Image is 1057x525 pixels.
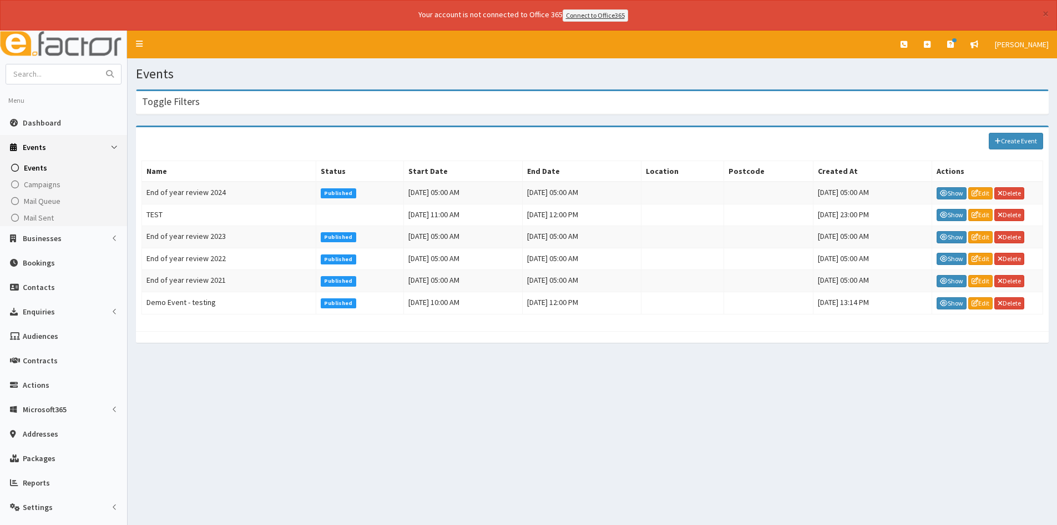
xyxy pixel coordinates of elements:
[523,182,641,204] td: [DATE] 05:00 AM
[813,292,932,314] td: [DATE] 13:14 PM
[142,248,316,270] td: End of year review 2022
[321,232,356,242] span: Published
[321,188,356,198] span: Published
[142,226,316,248] td: End of year review 2023
[404,292,523,314] td: [DATE] 10:00 AM
[813,161,932,182] th: Created At
[142,182,316,204] td: End of year review 2024
[23,429,58,439] span: Addresses
[937,231,967,243] a: Show
[937,253,967,265] a: Show
[932,161,1043,182] th: Actions
[995,39,1049,49] span: [PERSON_NAME]
[3,159,127,176] a: Events
[3,193,127,209] a: Mail Queue
[23,331,58,341] span: Audiences
[6,64,99,84] input: Search...
[321,254,356,264] span: Published
[968,297,993,309] a: Edit
[989,133,1043,149] a: Create Event
[523,292,641,314] td: [DATE] 12:00 PM
[142,97,200,107] h4: Toggle Filters
[142,270,316,292] td: End of year review 2021
[641,161,724,182] th: Location
[23,142,46,152] span: Events
[968,253,993,265] a: Edit
[23,502,53,512] span: Settings
[24,196,60,206] span: Mail Queue
[994,297,1024,309] a: Delete
[937,297,967,309] a: Show
[987,31,1057,58] a: [PERSON_NAME]
[23,258,55,268] span: Bookings
[404,270,523,292] td: [DATE] 05:00 AM
[813,204,932,226] td: [DATE] 23:00 PM
[199,9,848,22] div: Your account is not connected to Office 365
[24,163,47,173] span: Events
[937,275,967,287] a: Show
[994,209,1024,221] a: Delete
[523,270,641,292] td: [DATE] 05:00 AM
[563,9,628,22] a: Connect to Office365
[3,209,127,226] a: Mail Sent
[24,179,60,189] span: Campaigns
[813,248,932,270] td: [DATE] 05:00 AM
[523,226,641,248] td: [DATE] 05:00 AM
[404,161,523,182] th: Start Date
[142,292,316,314] td: Demo Event - testing
[404,226,523,248] td: [DATE] 05:00 AM
[23,282,55,292] span: Contacts
[968,209,993,221] a: Edit
[23,453,55,463] span: Packages
[142,161,316,182] th: Name
[23,233,62,243] span: Businesses
[523,161,641,182] th: End Date
[404,204,523,226] td: [DATE] 11:00 AM
[994,253,1024,265] a: Delete
[23,356,58,366] span: Contracts
[142,204,316,226] td: TEST
[813,226,932,248] td: [DATE] 05:00 AM
[3,176,127,193] a: Campaigns
[994,231,1024,243] a: Delete
[23,118,61,128] span: Dashboard
[23,307,55,317] span: Enquiries
[994,187,1024,199] a: Delete
[321,276,356,286] span: Published
[23,404,67,414] span: Microsoft365
[937,209,967,221] a: Show
[724,161,813,182] th: Postcode
[24,213,54,223] span: Mail Sent
[968,275,993,287] a: Edit
[316,161,404,182] th: Status
[23,478,50,488] span: Reports
[136,67,1049,81] h1: Events
[968,187,993,199] a: Edit
[23,380,49,390] span: Actions
[937,187,967,199] a: Show
[404,248,523,270] td: [DATE] 05:00 AM
[968,231,993,243] a: Edit
[321,298,356,308] span: Published
[404,182,523,204] td: [DATE] 05:00 AM
[1043,8,1049,19] button: ×
[813,270,932,292] td: [DATE] 05:00 AM
[994,275,1024,287] a: Delete
[523,204,641,226] td: [DATE] 12:00 PM
[813,182,932,204] td: [DATE] 05:00 AM
[523,248,641,270] td: [DATE] 05:00 AM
